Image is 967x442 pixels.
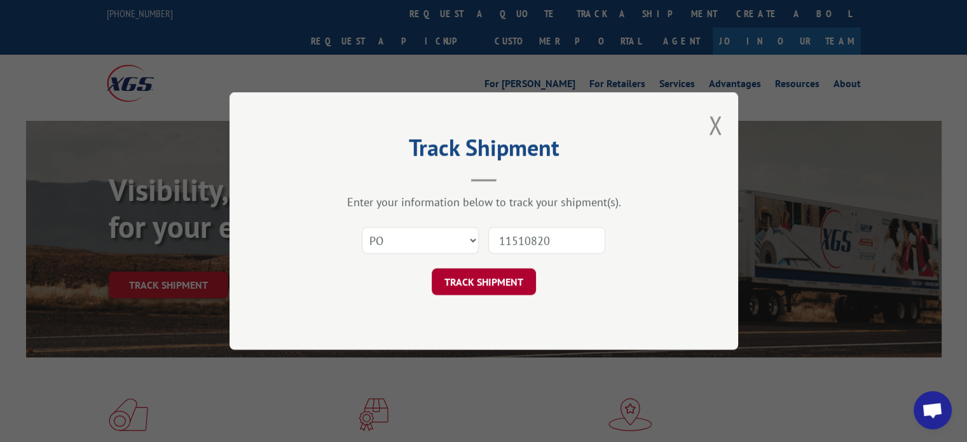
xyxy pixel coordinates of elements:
[293,139,675,163] h2: Track Shipment
[293,195,675,209] div: Enter your information below to track your shipment(s).
[488,227,605,254] input: Number(s)
[432,268,536,295] button: TRACK SHIPMENT
[914,391,952,429] div: Open chat
[708,108,722,142] button: Close modal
